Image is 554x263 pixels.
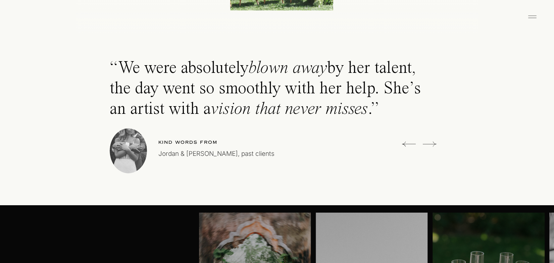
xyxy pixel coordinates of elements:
i: for [296,104,327,133]
p: Kind words from [158,139,233,146]
p: Jordan & [PERSON_NAME], past clients [158,149,320,173]
i: vision that never misses [211,101,368,118]
p: “We were absolutely by her talent, the day went so smoothly with her help. She’s an artist with a .” [110,58,441,124]
p: The approach [240,48,314,57]
h2: AN ARTFUL APPROACH YOUR MOST CHERISHED MOMENTS [133,71,421,202]
i: blown away [248,60,327,77]
p: Through a blend of digital and film mediums, I create imagery that is romantic, soulful, and emot... [168,209,387,233]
